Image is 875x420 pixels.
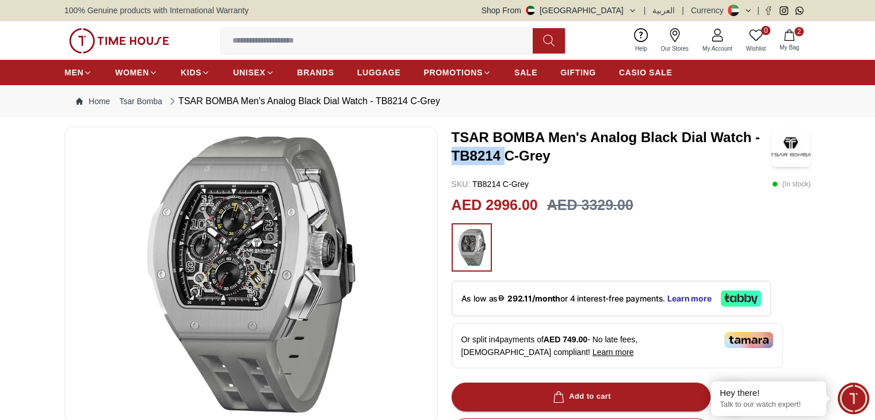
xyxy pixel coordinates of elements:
[167,94,440,108] div: TSAR BOMBA Men's Analog Black Dial Watch - TB8214 C-Grey
[780,6,788,15] a: Instagram
[644,5,646,16] span: |
[771,127,811,167] img: TSAR BOMBA Men's Analog Black Dial Watch - TB8214 C-Grey
[631,44,652,53] span: Help
[619,62,673,83] a: CASIO SALE
[526,6,535,15] img: United Arab Emirates
[720,387,817,399] div: Hey there!
[74,136,428,413] img: TSAR BOMBA Men's Analog Black Dial Watch - TB8214 C-Grey
[233,67,265,78] span: UNISEX
[233,62,274,83] a: UNISEX
[691,5,728,16] div: Currency
[560,67,596,78] span: GIFTING
[115,67,149,78] span: WOMEN
[795,6,804,15] a: Whatsapp
[544,335,587,344] span: AED 749.00
[64,85,811,117] nav: Breadcrumb
[551,390,611,403] div: Add to cart
[652,5,675,16] button: العربية
[64,5,249,16] span: 100% Genuine products with International Warranty
[757,5,759,16] span: |
[64,67,83,78] span: MEN
[69,28,169,54] img: ...
[698,44,737,53] span: My Account
[720,400,817,410] p: Talk to our watch expert!
[724,332,773,348] img: Tamara
[764,6,773,15] a: Facebook
[514,67,537,78] span: SALE
[794,27,804,36] span: 2
[593,348,634,357] span: Learn more
[76,96,110,107] a: Home
[297,62,334,83] a: BRANDS
[742,44,770,53] span: Wishlist
[452,323,783,368] div: Or split in 4 payments of - No late fees, [DEMOGRAPHIC_DATA] compliant!
[452,128,771,165] h3: TSAR BOMBA Men's Analog Black Dial Watch - TB8214 C-Grey
[119,96,162,107] a: Tsar Bomba
[297,67,334,78] span: BRANDS
[452,383,710,411] button: Add to cart
[64,62,92,83] a: MEN
[452,194,538,216] h2: AED 2996.00
[682,5,684,16] span: |
[181,67,201,78] span: KIDS
[838,383,869,414] div: Chat Widget
[560,62,596,83] a: GIFTING
[654,26,696,55] a: Our Stores
[619,67,673,78] span: CASIO SALE
[656,44,693,53] span: Our Stores
[482,5,637,16] button: Shop From[GEOGRAPHIC_DATA]
[357,67,401,78] span: LUGGAGE
[457,229,486,266] img: ...
[761,26,770,35] span: 0
[628,26,654,55] a: Help
[775,43,804,52] span: My Bag
[773,27,806,54] button: 2My Bag
[452,178,529,190] p: TB8214 C-Grey
[423,67,483,78] span: PROMOTIONS
[452,180,471,189] span: SKU :
[514,62,537,83] a: SALE
[739,26,773,55] a: 0Wishlist
[423,62,491,83] a: PROMOTIONS
[547,194,633,216] h3: AED 3329.00
[357,62,401,83] a: LUGGAGE
[115,62,158,83] a: WOMEN
[181,62,210,83] a: KIDS
[772,178,811,190] p: ( In stock )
